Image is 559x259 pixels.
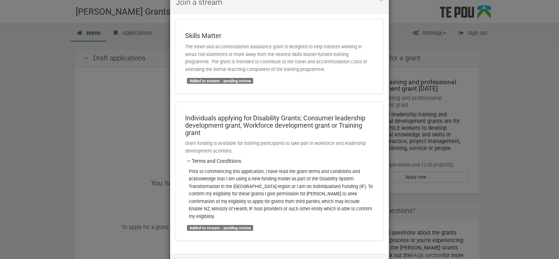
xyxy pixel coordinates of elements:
h5: Terms and Conditions [185,158,374,164]
span: Added to stream - pending review [187,78,253,84]
p: Grant funding is available for training participants to take part in workforce and leadership dev... [185,140,374,155]
h4: Skills Matter [185,32,374,40]
p: The travel and accommodation assistance grant is designed to help trainees working in areas 100 k... [185,43,374,73]
p: Prior to commencing this application, I have read the grant terms and conditions and acknowledge ... [189,168,374,221]
span: Added to stream - pending review [187,225,253,231]
h4: Individuals applying for Disability Grants; Consumer leadership development grant, Workforce deve... [185,115,374,136]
